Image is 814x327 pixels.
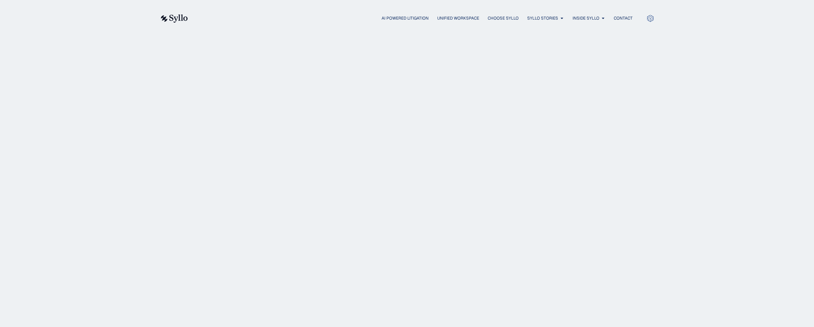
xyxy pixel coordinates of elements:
[202,15,633,22] nav: Menu
[160,14,188,23] img: syllo
[614,15,633,21] a: Contact
[527,15,558,21] a: Syllo Stories
[437,15,479,21] a: Unified Workspace
[382,15,429,21] a: AI Powered Litigation
[488,15,519,21] a: Choose Syllo
[573,15,599,21] a: Inside Syllo
[202,15,633,22] div: Menu Toggle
